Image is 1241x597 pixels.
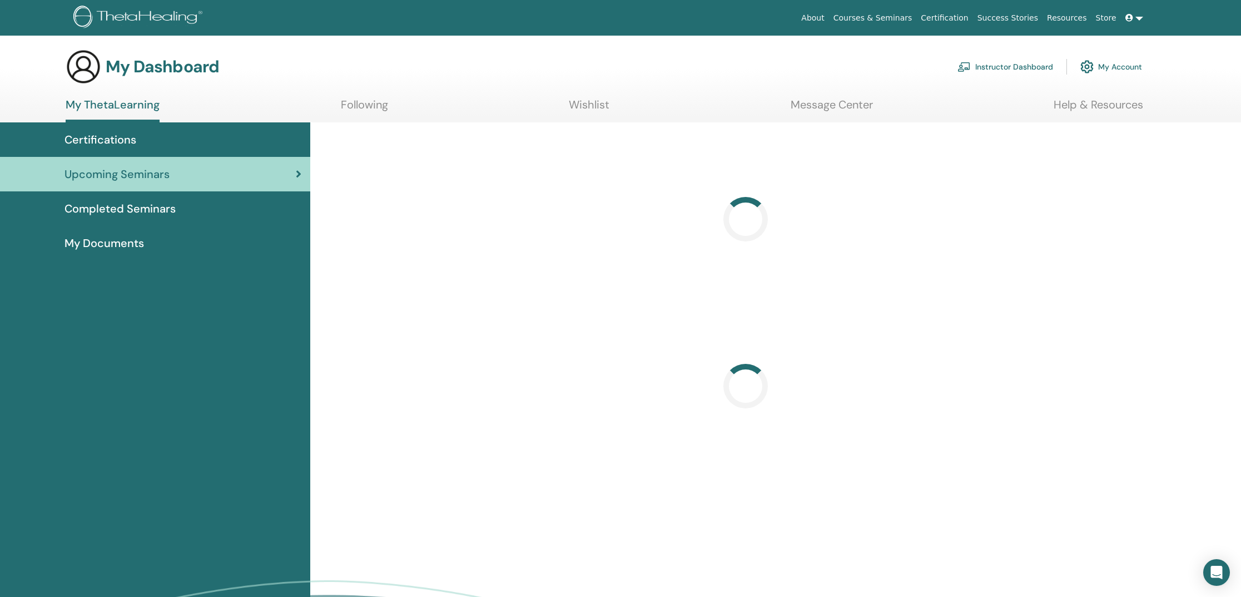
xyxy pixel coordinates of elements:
span: My Documents [64,235,144,251]
img: generic-user-icon.jpg [66,49,101,85]
a: Success Stories [973,8,1043,28]
a: My Account [1080,55,1142,79]
img: cog.svg [1080,57,1094,76]
a: Help & Resources [1054,98,1143,120]
a: Instructor Dashboard [957,55,1053,79]
h3: My Dashboard [106,57,219,77]
a: Message Center [791,98,873,120]
a: My ThetaLearning [66,98,160,122]
a: About [797,8,828,28]
img: chalkboard-teacher.svg [957,62,971,72]
div: Open Intercom Messenger [1203,559,1230,586]
span: Certifications [64,131,136,148]
a: Wishlist [569,98,609,120]
a: Following [341,98,388,120]
a: Store [1091,8,1121,28]
a: Certification [916,8,972,28]
a: Courses & Seminars [829,8,917,28]
img: logo.png [73,6,206,31]
span: Upcoming Seminars [64,166,170,182]
a: Resources [1043,8,1091,28]
span: Completed Seminars [64,200,176,217]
